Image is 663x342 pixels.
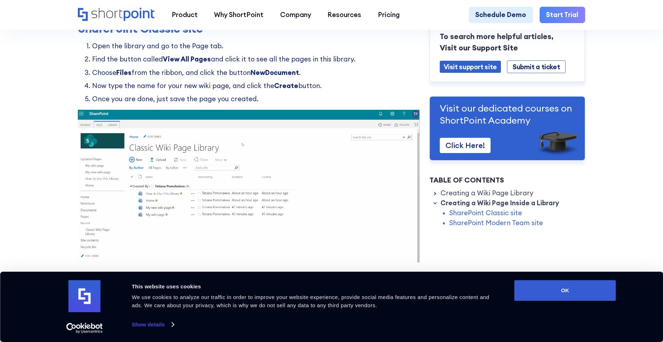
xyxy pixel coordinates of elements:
[132,282,498,291] div: This website uses cookies
[327,10,361,20] div: Resources
[370,7,408,23] a: Pricing
[163,7,206,23] a: Product
[274,81,298,90] strong: Create
[132,294,490,308] span: We use cookies to analyze our traffic in order to improve your website experience, provide social...
[540,7,585,23] a: Start Trial
[319,7,370,23] a: Resources
[280,10,311,20] div: Company
[206,7,272,23] a: Why ShortPoint
[514,280,616,301] button: OK
[92,68,419,78] li: Choose from the ribbon, and click the button .
[92,54,419,64] li: Find the button called and click it to see all the pages in this library.
[440,198,559,208] a: Creating a Wiki Page Inside a Library
[69,280,101,312] img: logo
[53,323,116,333] a: Usercentrics Cookiebot - opens in a new window
[172,10,198,20] div: Product
[449,218,543,228] a: SharePoint Modern Team site
[440,102,575,126] p: Visit our dedicated courses on ShortPoint Academy
[429,174,585,185] div: Table of Contents
[92,41,419,51] li: Open the library and go to the Page tab.
[78,8,155,22] a: Home
[163,55,211,63] strong: View All Pages
[272,7,320,23] a: Company
[440,31,575,53] p: To search more helpful articles, Visit our Support Site
[449,208,522,218] a: SharePoint Classic site
[214,10,263,20] div: Why ShortPoint
[132,319,174,330] a: Show details
[507,60,566,73] a: Submit a ticket
[116,68,132,77] strong: Files
[440,61,501,73] a: Visit support site
[440,188,533,198] a: Creating a Wiki Page Library
[251,68,299,77] strong: NewDocument
[92,94,419,104] li: Once you are done, just save the page you created.
[469,7,533,23] a: Schedule Demo
[78,22,419,36] h3: SharePoint Classic site
[440,138,491,153] a: Click Here!
[92,81,419,91] li: Now type the name for your new wiki page, and click the button.
[378,10,400,20] div: Pricing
